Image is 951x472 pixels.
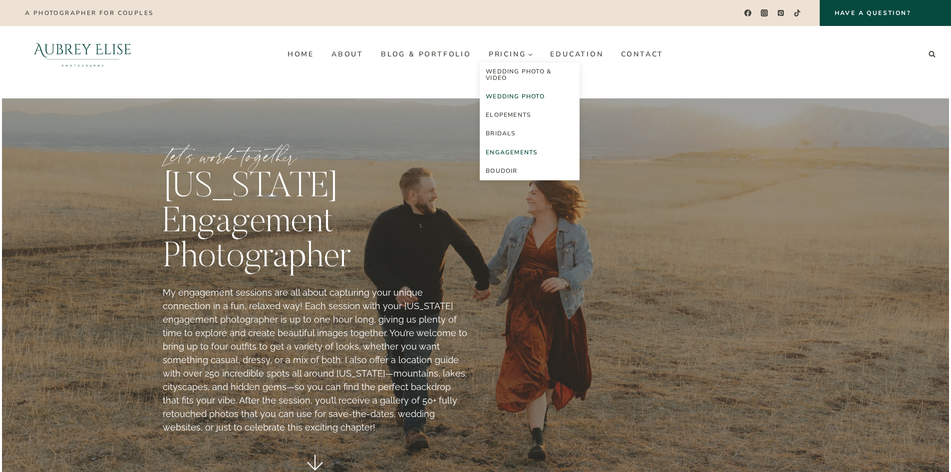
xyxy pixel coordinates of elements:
a: Wedding Photo [480,87,580,106]
a: Contact [612,46,672,62]
a: About [322,46,372,62]
a: Home [279,46,322,62]
a: Facebook [740,6,755,20]
img: Aubrey Elise Photography [12,26,153,82]
a: Blog & Portfolio [372,46,480,62]
a: Wedding Photo & Video [480,62,580,87]
button: View Search Form [925,47,939,61]
a: Instagram [757,6,772,20]
a: Education [542,46,612,62]
a: Engagements [480,143,580,162]
nav: Primary Navigation [279,46,672,62]
a: Elopements [480,106,580,124]
p: My engagement sessions are all about capturing your unique connection in a fun, relaxed way! Each... [163,286,467,434]
a: Pinterest [774,6,788,20]
p: Let’s work together [163,146,467,166]
h1: [US_STATE] Engagement Photographer [163,171,467,276]
a: Boudoir [480,162,580,180]
button: Child menu of Pricing [480,46,542,62]
p: A photographer for couples [25,9,153,16]
a: Bridals [480,124,580,143]
a: TikTok [790,6,805,20]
